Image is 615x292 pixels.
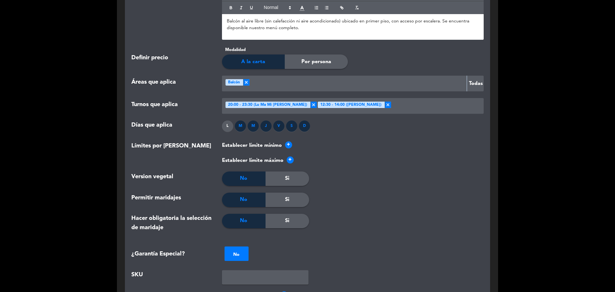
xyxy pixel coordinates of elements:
span: Áreas que aplica [131,78,176,87]
div: L [222,121,233,132]
span: No [240,174,247,183]
span: Definir precio [131,53,168,63]
span: 12:30 - 14:00 ([PERSON_NAME]) [320,102,381,108]
span: Balcón [228,79,240,86]
span: Si [285,196,289,204]
button: Establecer límite máximo+ [222,156,294,165]
div: S [286,121,297,132]
span: Turnos que aplica [131,100,178,109]
span: × [385,102,391,108]
span: No [240,217,247,225]
span: + [285,141,292,148]
span: + [287,156,294,163]
button: Establecer límite mínimo+ [222,141,292,150]
div: J [260,121,272,132]
div: D [299,121,310,132]
button: Todas [467,76,484,91]
span: No [240,196,247,204]
span: Permitir maridajes [131,193,181,203]
span: Hacer obligatoria la selección de maridaje [131,214,212,233]
div: M [235,121,246,132]
div: V [273,121,284,132]
div: M [248,121,259,132]
span: Límites por [PERSON_NAME] [131,141,211,160]
span: 20:00 - 23:30 (Lu Ma Mi [PERSON_NAME]) [228,102,307,108]
div: Modalidad [222,46,348,53]
span: Balcón al aire libre (sin calefacción ni aire acondicionado) ubicado en primer piso, con acceso p... [227,19,471,30]
span: Si [285,174,289,183]
span: Días que aplica [131,121,172,130]
span: Si [285,217,289,225]
span: Version vegetal [131,172,173,181]
span: ¿Garantía Especial? [131,249,185,259]
span: Por persona [301,58,331,66]
span: A la carta [241,58,265,66]
span: SKU [131,270,143,280]
span: × [243,79,250,86]
span: × [310,102,317,108]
